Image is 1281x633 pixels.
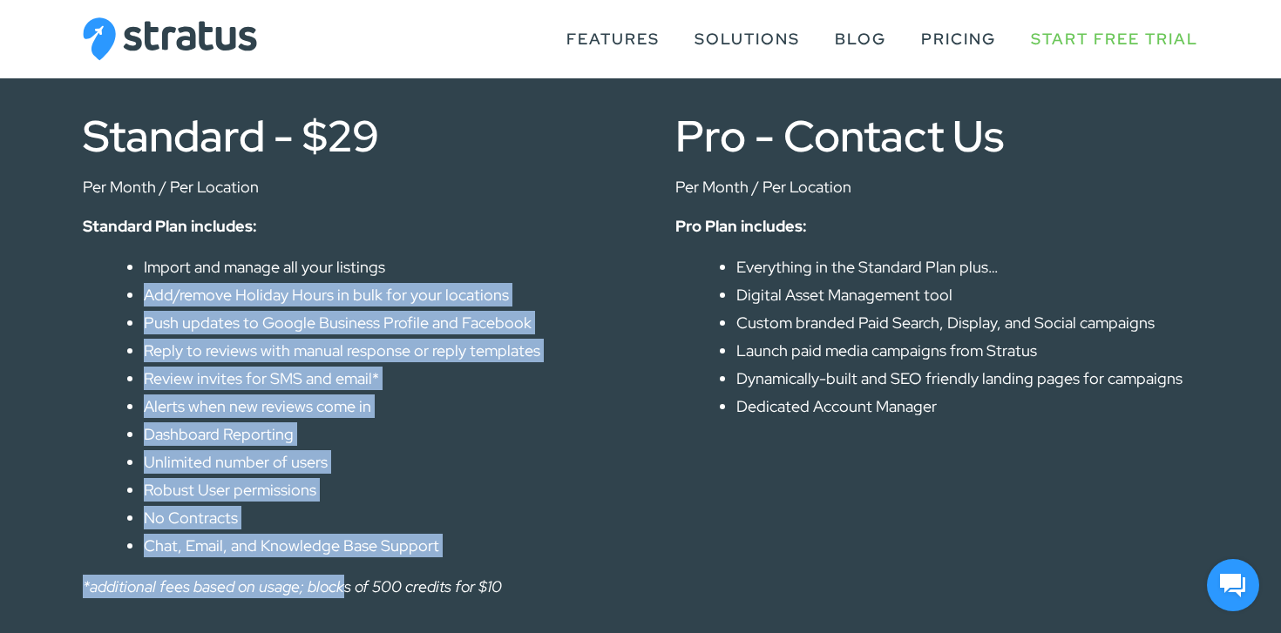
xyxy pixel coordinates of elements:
h2: Pro - Contact Us [675,114,1198,158]
a: Start Free Trial [1031,23,1198,56]
li: Alerts when new reviews come in [144,394,606,418]
li: Digital Asset Management tool [736,283,1198,306]
li: Robust User permissions [144,478,606,502]
li: Push updates to Google Business Profile and Facebook [144,311,606,334]
li: Review invites for SMS and email* [144,367,606,390]
strong: Pro Plan includes: [675,216,807,236]
li: Launch paid media campaigns from Stratus [736,339,1198,362]
a: Pricing [921,23,996,56]
p: Per Month / Per Location [83,175,606,199]
li: Chat, Email, and Knowledge Base Support [144,534,606,557]
h2: Standard - $29 [83,114,606,158]
li: Add/remove Holiday Hours in bulk for your locations [144,283,606,306]
a: Features [566,23,660,56]
li: Everything in the Standard Plan plus… [736,255,1198,279]
div: Standard - $29 [83,114,606,598]
li: Custom branded Paid Search, Display, and Social campaigns [736,311,1198,334]
li: Unlimited number of users [144,450,606,474]
a: Blog [835,23,886,56]
a: Solutions [695,23,800,56]
strong: Standard Plan includes: [83,216,257,236]
li: Import and manage all your listings [144,255,606,279]
li: Reply to reviews with manual response or reply templates [144,339,606,362]
iframe: HelpCrunch [1203,555,1264,616]
li: No Contracts [144,506,606,529]
p: Per Month / Per Location [675,175,1198,199]
li: Dashboard Reporting [144,422,606,446]
em: *additional fees based on usage; blocks of 500 credits for $10 [83,576,502,596]
img: Stratus [83,17,257,61]
div: Pro - Contact Us [675,114,1198,459]
li: Dedicated Account Manager [736,394,1198,418]
li: Dynamically-built and SEO friendly landing pages for campaigns [736,367,1198,390]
